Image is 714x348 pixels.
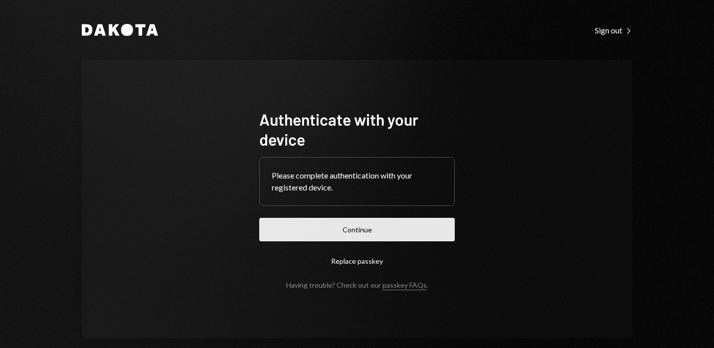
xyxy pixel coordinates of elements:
[259,109,455,149] h1: Authenticate with your device
[272,170,442,193] div: Please complete authentication with your registered device.
[595,24,632,35] a: Sign out
[286,281,428,289] div: Having trouble? Check out our .
[259,218,455,241] button: Continue
[259,249,455,273] button: Replace passkey
[382,281,427,290] a: passkey FAQs
[595,25,632,35] div: Sign out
